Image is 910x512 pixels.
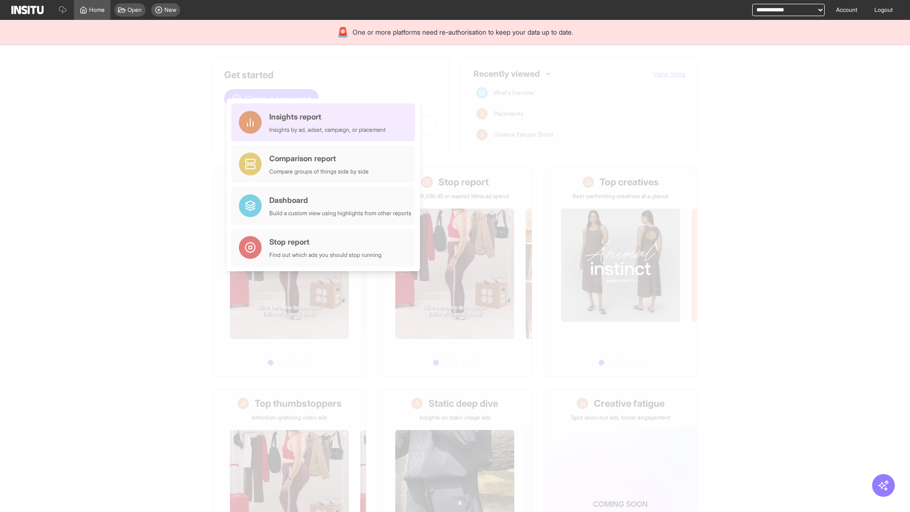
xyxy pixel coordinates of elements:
[89,6,105,14] span: Home
[269,168,369,175] div: Compare groups of things side by side
[11,6,44,14] img: Logo
[337,26,349,39] div: 🚨
[269,111,386,122] div: Insights report
[127,6,142,14] span: Open
[269,153,369,164] div: Comparison report
[269,251,382,259] div: Find out which ads you should stop running
[269,194,411,206] div: Dashboard
[269,210,411,217] div: Build a custom view using highlights from other reports
[269,236,382,247] div: Stop report
[269,126,386,134] div: Insights by ad, adset, campaign, or placement
[353,27,573,37] span: One or more platforms need re-authorisation to keep your data up to date.
[164,6,176,14] span: New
